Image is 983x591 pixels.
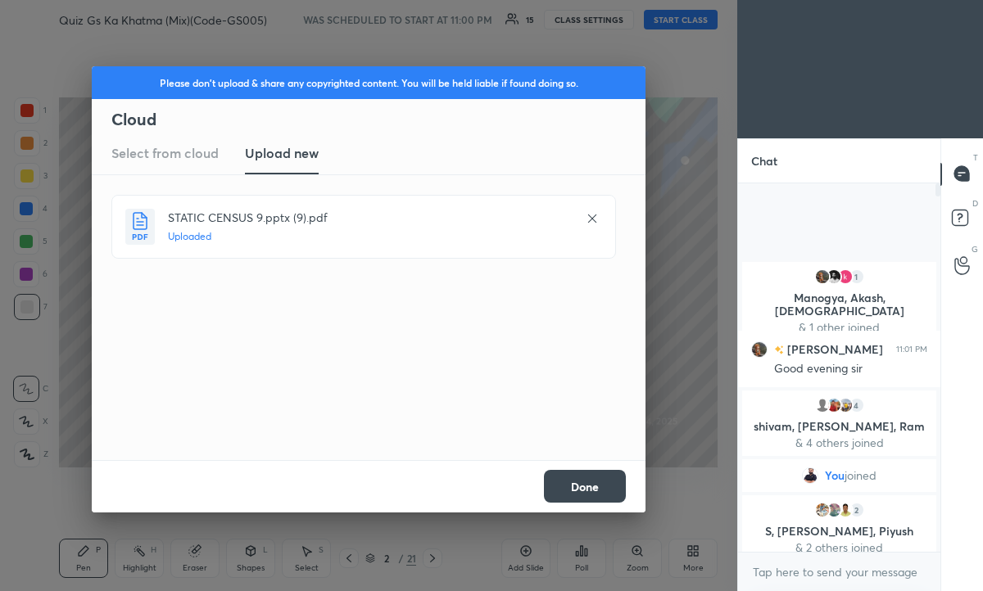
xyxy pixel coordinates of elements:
[849,268,865,285] div: 1
[752,420,926,433] p: shivam, [PERSON_NAME], Ram
[837,397,854,413] img: 64387103a6db4572a6dd12780543e7d9.jpg
[774,361,927,377] div: Good evening sir
[802,467,818,484] img: 2e1776e2a17a458f8f2ae63657c11f57.jpg
[752,321,926,334] p: & 1 other joined
[752,436,926,449] p: & 4 others joined
[111,109,646,130] h2: Cloud
[751,341,768,357] img: 29f29a01c3394f76ba9915ca87bf5343.jpg
[845,469,877,482] span: joined
[814,268,831,285] img: 29f29a01c3394f76ba9915ca87bf5343.jpg
[738,139,790,183] p: Chat
[972,243,978,255] p: G
[849,397,865,413] div: 4
[92,66,646,99] div: Please don't upload & share any copyrighted content. You will be held liable if found doing so.
[752,525,926,538] p: S, [PERSON_NAME], Piyush
[826,397,842,413] img: 6e5cdc1689eb4ce493befb19575e2fe1.jpg
[849,502,865,518] div: 2
[826,268,842,285] img: f26814f84e474beeb6901c11f7025bdf.40450430_3
[752,541,926,554] p: & 2 others joined
[814,502,831,518] img: 6ec543c3ec9c4428aa04ab86c63f5a1b.jpg
[784,341,883,358] h6: [PERSON_NAME]
[826,502,842,518] img: 6d7800d0444a4b94a59275cba0dd1fea.jpg
[837,502,854,518] img: 6499c9f0efa54173aa28340051e62cb0.jpg
[837,268,854,285] img: 1c5527ffff574854be5a86d324220749.15499200_3
[973,151,978,164] p: T
[168,209,569,226] h4: STATIC CENSUS 9.pptx (9).pdf
[972,197,978,210] p: D
[752,291,926,318] p: Manogya, Akash, [DEMOGRAPHIC_DATA]
[738,259,940,552] div: grid
[814,397,831,413] img: default.png
[544,470,626,503] button: Done
[245,143,319,163] h3: Upload new
[896,344,927,354] div: 11:01 PM
[774,345,784,354] img: no-rating-badge.077c3623.svg
[825,469,845,482] span: You
[168,229,569,244] h5: Uploaded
